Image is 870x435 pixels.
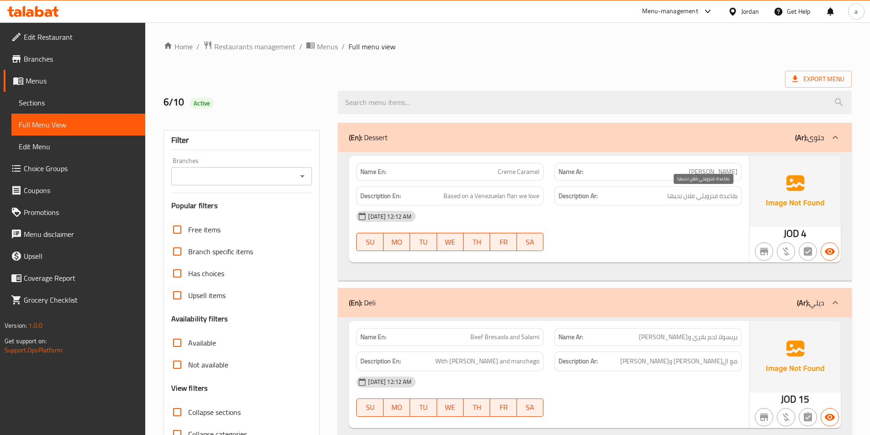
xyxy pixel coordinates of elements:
span: Based on a Venezuelan flan we love [443,190,539,202]
li: / [299,41,302,52]
span: Has choices [188,268,224,279]
button: FR [490,398,517,417]
a: Menu disclaimer [4,223,145,245]
span: Coverage Report [24,273,138,283]
span: Free items [188,224,221,235]
b: (Ar): [797,296,809,309]
span: Export Menu [785,71,852,88]
span: Choice Groups [24,163,138,174]
h3: Popular filters [171,200,312,211]
b: (En): [349,296,362,309]
a: Edit Menu [11,136,145,157]
span: Upsell [24,251,138,262]
a: Sections [11,92,145,114]
span: بقاعدة فنزويلي فلان نحبها [667,190,738,202]
span: مع الجرجير ومانشيجو [620,356,738,367]
h3: View filters [171,383,208,393]
span: Full menu view [348,41,395,52]
span: Branch specific items [188,246,253,257]
span: JOD [784,225,799,242]
span: Creme Caramel [498,167,539,177]
span: Sections [19,97,138,108]
span: Not available [188,359,228,370]
h2: 6/10 [163,95,327,109]
span: Menus [317,41,338,52]
button: WE [437,233,464,251]
div: Filter [171,131,312,150]
button: Available [821,242,839,261]
p: Deli [349,297,375,308]
a: Full Menu View [11,114,145,136]
button: Not branch specific item [755,242,773,261]
span: TU [414,236,433,249]
span: Edit Restaurant [24,31,138,42]
div: Menu-management [642,6,698,17]
img: Ae5nvW7+0k+MAAAAAElFTkSuQmCC [749,156,841,227]
div: Jordan [741,6,759,16]
a: Restaurants management [203,41,295,52]
span: Active [190,99,214,108]
span: Beef Bresaola and Salami [470,332,539,342]
button: SU [356,398,383,417]
button: SU [356,233,383,251]
span: 15 [798,390,809,408]
a: Choice Groups [4,157,145,179]
span: TU [414,401,433,414]
span: Promotions [24,207,138,218]
span: WE [441,401,460,414]
span: Grocery Checklist [24,294,138,305]
input: search [338,91,852,114]
span: SU [360,401,380,414]
button: Open [296,170,309,183]
a: Grocery Checklist [4,289,145,311]
button: FR [490,233,517,251]
span: [DATE] 12:12 AM [364,212,415,221]
span: TH [467,236,486,249]
button: Not has choices [799,242,817,261]
span: 4 [801,225,807,242]
strong: Description En: [360,190,401,202]
a: Home [163,41,193,52]
span: SA [521,401,540,414]
span: SU [360,236,380,249]
button: Purchased item [777,242,795,261]
button: TH [464,233,490,251]
span: MO [387,236,406,249]
span: With arugula and manchego [435,356,539,367]
span: Menu disclaimer [24,229,138,240]
span: MO [387,401,406,414]
button: Purchased item [777,408,795,426]
strong: Name Ar: [559,167,583,177]
a: Coverage Report [4,267,145,289]
button: TH [464,398,490,417]
button: MO [384,233,410,251]
a: Support.OpsPlatform [5,344,63,356]
a: Edit Restaurant [4,26,145,48]
span: Version: [5,320,27,331]
span: Export Menu [792,73,844,85]
span: [DATE] 12:12 AM [364,377,415,386]
span: TH [467,401,486,414]
span: SA [521,236,540,249]
button: TU [410,398,437,417]
nav: breadcrumb [163,41,852,52]
strong: Description Ar: [559,356,598,367]
span: WE [441,236,460,249]
span: Menus [26,75,138,86]
p: حلوى [795,132,824,143]
span: FR [494,236,513,249]
button: Not branch specific item [755,408,773,426]
span: [PERSON_NAME] [689,167,738,177]
p: Dessert [349,132,388,143]
span: Collapse sections [188,407,241,418]
span: Get support on: [5,335,47,347]
a: Menus [306,41,338,52]
button: SA [517,398,543,417]
span: 1.0.0 [28,320,42,331]
div: (En): Dessert(Ar):حلوى [338,152,852,281]
button: MO [384,398,410,417]
p: ديلي [797,297,824,308]
span: Full Menu View [19,119,138,130]
div: (En): Deli(Ar):ديلي [338,288,852,317]
div: Active [190,98,214,109]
